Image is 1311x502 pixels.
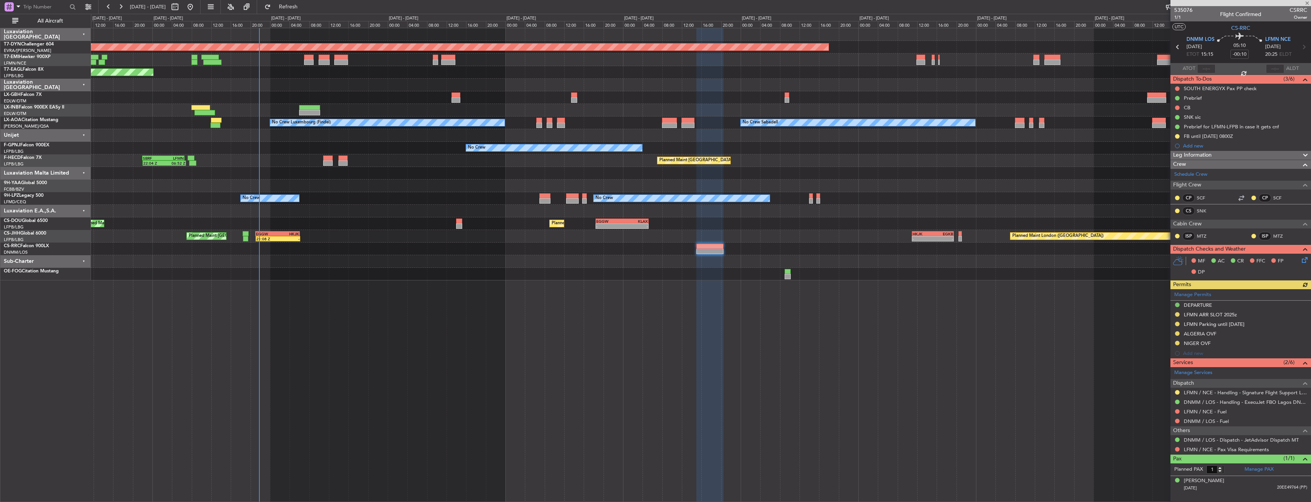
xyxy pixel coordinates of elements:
div: Planned Maint [GEOGRAPHIC_DATA] ([GEOGRAPHIC_DATA]) [552,218,672,229]
div: 16:00 [113,21,133,28]
a: CS-JHHGlobal 6000 [4,231,46,236]
span: [DATE] [1184,485,1197,491]
div: No Crew [243,193,260,204]
div: 08:00 [309,21,329,28]
div: 20:00 [486,21,505,28]
div: HKJK [277,232,299,236]
span: Cabin Crew [1173,220,1202,228]
span: CS-RRC [4,244,20,248]
div: CS [1182,207,1195,215]
div: EGGW [256,232,278,236]
div: [DATE] - [DATE] [859,15,889,22]
a: LFPB/LBG [4,149,24,154]
span: 9H-LPZ [4,193,19,198]
div: SOUTH ENERGYX Pax PP check [1184,85,1257,92]
span: ETOT [1186,51,1199,58]
div: 04:00 [995,21,1015,28]
span: LX-INB [4,105,19,110]
span: Services [1173,358,1193,367]
span: 9H-YAA [4,181,21,185]
div: 00:00 [505,21,525,28]
span: T7-EMI [4,55,19,59]
a: Manage PAX [1245,466,1274,473]
a: MTZ [1273,233,1290,240]
div: 20:00 [133,21,152,28]
span: DP [1198,269,1205,276]
div: [PERSON_NAME] [1184,477,1224,485]
span: DNMM LOS [1186,36,1214,44]
div: 12:00 [447,21,466,28]
div: 16:00 [701,21,721,28]
div: ISP [1182,232,1195,240]
label: Planned PAX [1174,466,1203,473]
a: LFPB/LBG [4,237,24,243]
div: 20:00 [1074,21,1094,28]
div: 20:00 [368,21,388,28]
div: 04:00 [172,21,191,28]
div: 08:00 [1015,21,1035,28]
div: 00:00 [858,21,878,28]
div: 08:00 [898,21,917,28]
div: LFMN [163,156,184,160]
span: ELDT [1279,51,1292,58]
div: [DATE] - [DATE] [624,15,654,22]
div: 08:00 [1133,21,1152,28]
div: 22:04 Z [143,161,164,165]
span: Dispatch Checks and Weather [1173,245,1246,254]
span: Flight Crew [1173,181,1201,189]
a: 9H-LPZLegacy 500 [4,193,44,198]
span: 20:25 [1265,51,1277,58]
a: DNMM / LOS - Fuel [1184,418,1229,424]
a: EDLW/DTM [4,111,26,117]
button: All Aircraft [8,15,83,27]
span: (1/1) [1283,454,1295,462]
div: - [933,236,953,241]
a: SCF [1197,194,1214,201]
span: Dispatch To-Dos [1173,75,1212,84]
a: LFMN / NCE - Pax Visa Requirements [1184,446,1269,453]
div: 12:00 [800,21,819,28]
div: KLAX [622,219,648,223]
div: 00:00 [1094,21,1113,28]
span: Dispatch [1173,379,1194,388]
a: F-GPNJFalcon 900EX [4,143,49,147]
a: Schedule Crew [1174,171,1207,178]
a: LFPB/LBG [4,224,24,230]
span: Owner [1290,14,1307,21]
div: 12:00 [564,21,584,28]
div: 16:00 [584,21,603,28]
a: MTZ [1197,233,1214,240]
div: 12:00 [1152,21,1172,28]
span: FFC [1256,257,1265,265]
span: All Aircraft [20,18,81,24]
span: ATOT [1183,65,1195,73]
a: CS-RRCFalcon 900LX [4,244,49,248]
div: CP [1259,194,1271,202]
span: CS-RRC [1231,24,1250,32]
a: LFMN / NCE - Handling - Signature Flight Support LFMN / NCE [1184,389,1307,396]
div: 12:00 [329,21,348,28]
span: LX-AOA [4,118,21,122]
div: 20:00 [604,21,623,28]
a: [PERSON_NAME]/QSA [4,123,49,129]
div: 00:00 [388,21,407,28]
span: OE-FOG [4,269,22,274]
div: 16:00 [937,21,956,28]
div: EGKB [933,232,953,236]
div: [DATE] - [DATE] [389,15,418,22]
a: T7-EMIHawker 900XP [4,55,50,59]
div: [DATE] - [DATE] [742,15,771,22]
span: 15:15 [1201,51,1213,58]
span: CSRRC [1290,6,1307,14]
div: [DATE] - [DATE] [977,15,1007,22]
div: 00:00 [976,21,995,28]
div: Prebrief [1184,95,1202,101]
div: 16:00 [231,21,250,28]
div: 12:00 [211,21,231,28]
a: LFPB/LBG [4,73,24,79]
span: T7-EAGL [4,67,23,72]
div: 00:00 [623,21,643,28]
div: 16:00 [819,21,838,28]
div: 12:00 [1035,21,1054,28]
a: LX-INBFalcon 900EX EASy II [4,105,64,110]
